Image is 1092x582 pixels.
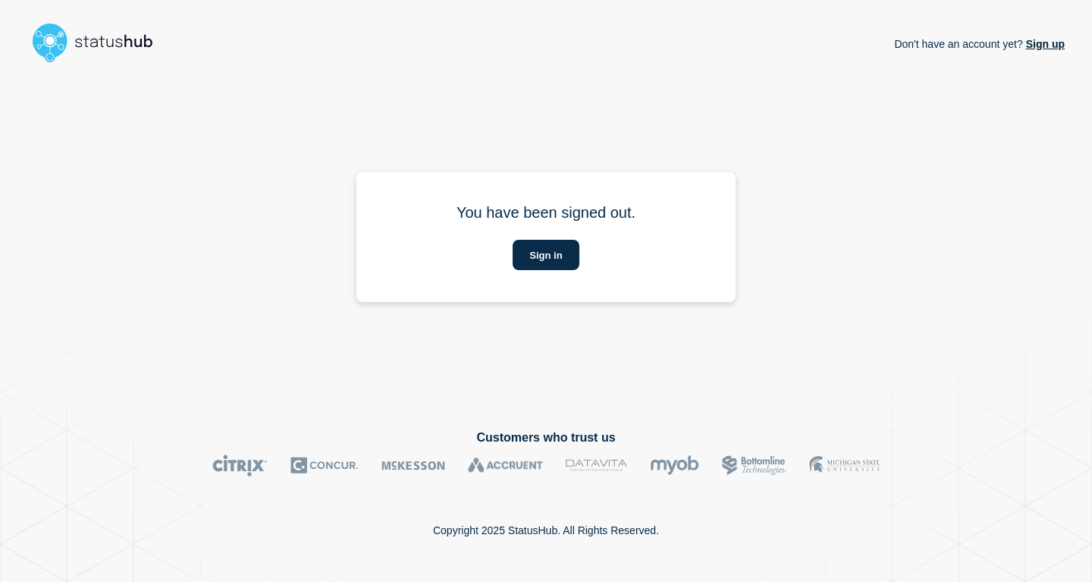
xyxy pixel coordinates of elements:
[809,455,880,477] img: MSU logo
[290,455,359,477] img: Concur logo
[650,455,699,477] img: myob logo
[566,455,627,477] img: DataVita logo
[894,26,1065,62] p: Don't have an account yet?
[513,240,579,270] button: Sign in
[384,204,708,222] h1: You have been signed out.
[433,524,659,536] p: Copyright 2025 StatusHub. All Rights Reserved.
[212,455,268,477] img: Citrix logo
[722,455,786,477] img: Bottomline logo
[27,431,1065,445] h2: Customers who trust us
[27,18,171,67] img: StatusHub logo
[1023,38,1065,50] a: Sign up
[381,455,445,477] img: McKesson logo
[468,455,543,477] img: Accruent logo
